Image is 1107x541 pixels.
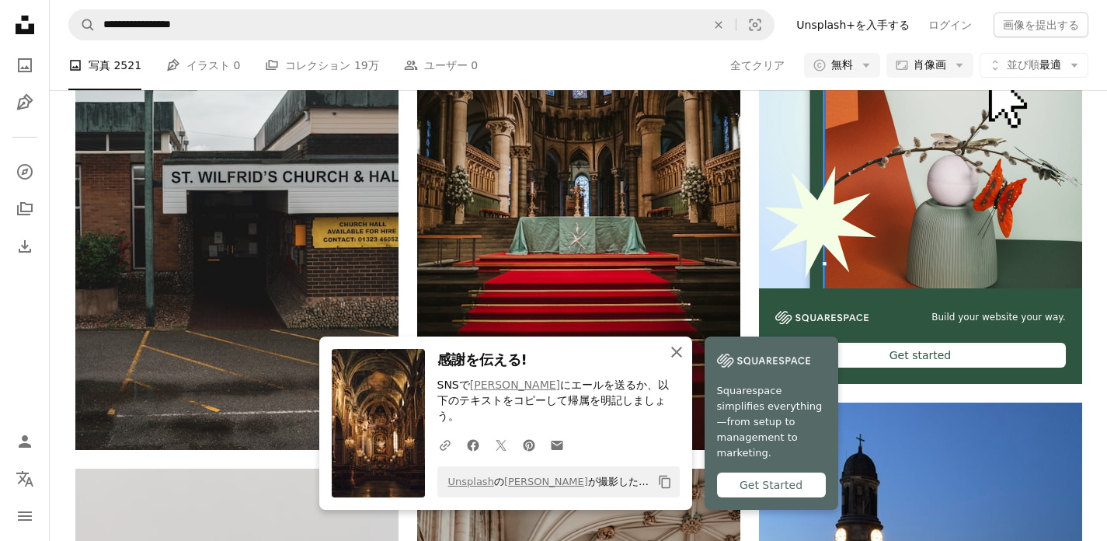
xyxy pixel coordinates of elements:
[470,379,560,391] a: [PERSON_NAME]
[652,469,678,495] button: クリップボードにコピーする
[980,53,1088,78] button: 並び順最適
[705,337,838,510] a: Squarespace simplifies everything—from setup to management to marketing.Get Started
[775,311,869,324] img: file-1606177908946-d1eed1cbe4f5image
[717,473,826,497] div: Get Started
[417,201,740,215] a: 大聖堂内部の写真
[1007,58,1061,73] span: 最適
[775,343,1066,368] div: Get started
[265,40,378,90] a: コレクション 19万
[75,201,399,215] a: 十字架が上に乗った教会
[459,429,487,460] a: Facebookでシェアする
[9,463,40,494] button: 言語
[717,383,826,461] span: Squarespace simplifies everything—from setup to management to marketing.
[886,53,973,78] button: 肖像画
[437,349,680,372] h3: 感謝を伝える!
[729,53,785,78] button: 全てクリア
[9,156,40,187] a: 探す
[543,429,571,460] a: Eメールでシェアする
[471,57,478,74] span: 0
[404,40,478,90] a: ユーザー 0
[9,501,40,532] button: メニュー
[919,12,981,37] a: ログイン
[440,469,652,494] span: の が撮影した写真
[9,194,40,225] a: コレクション
[804,53,880,78] button: 無料
[487,429,515,460] a: Twitterでシェアする
[831,58,853,73] span: 無料
[736,10,774,40] button: ビジュアル検索
[717,349,810,372] img: file-1747939142011-51e5cc87e3c9
[68,9,775,40] form: サイト内でビジュアルを探す
[166,40,240,90] a: イラスト 0
[504,476,588,487] a: [PERSON_NAME]
[9,9,40,44] a: ホーム — Unsplash
[9,87,40,118] a: イラスト
[515,429,543,460] a: Pinterestでシェアする
[787,12,919,37] a: Unsplash+を入手する
[9,426,40,457] a: ログイン / 登録する
[914,58,946,73] span: 肖像画
[448,476,494,487] a: Unsplash
[9,50,40,81] a: 写真
[9,231,40,262] a: ダウンロード履歴
[994,12,1088,37] button: 画像を提出する
[354,57,379,74] span: 19万
[931,311,1065,324] span: Build your website your way.
[69,10,96,40] button: Unsplashで検索する
[437,378,680,424] p: SNSで にエールを送るか、以下のテキストをコピーして帰属を明記しましょう。
[701,10,736,40] button: 全てクリア
[234,57,241,74] span: 0
[1007,58,1039,71] span: 並び順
